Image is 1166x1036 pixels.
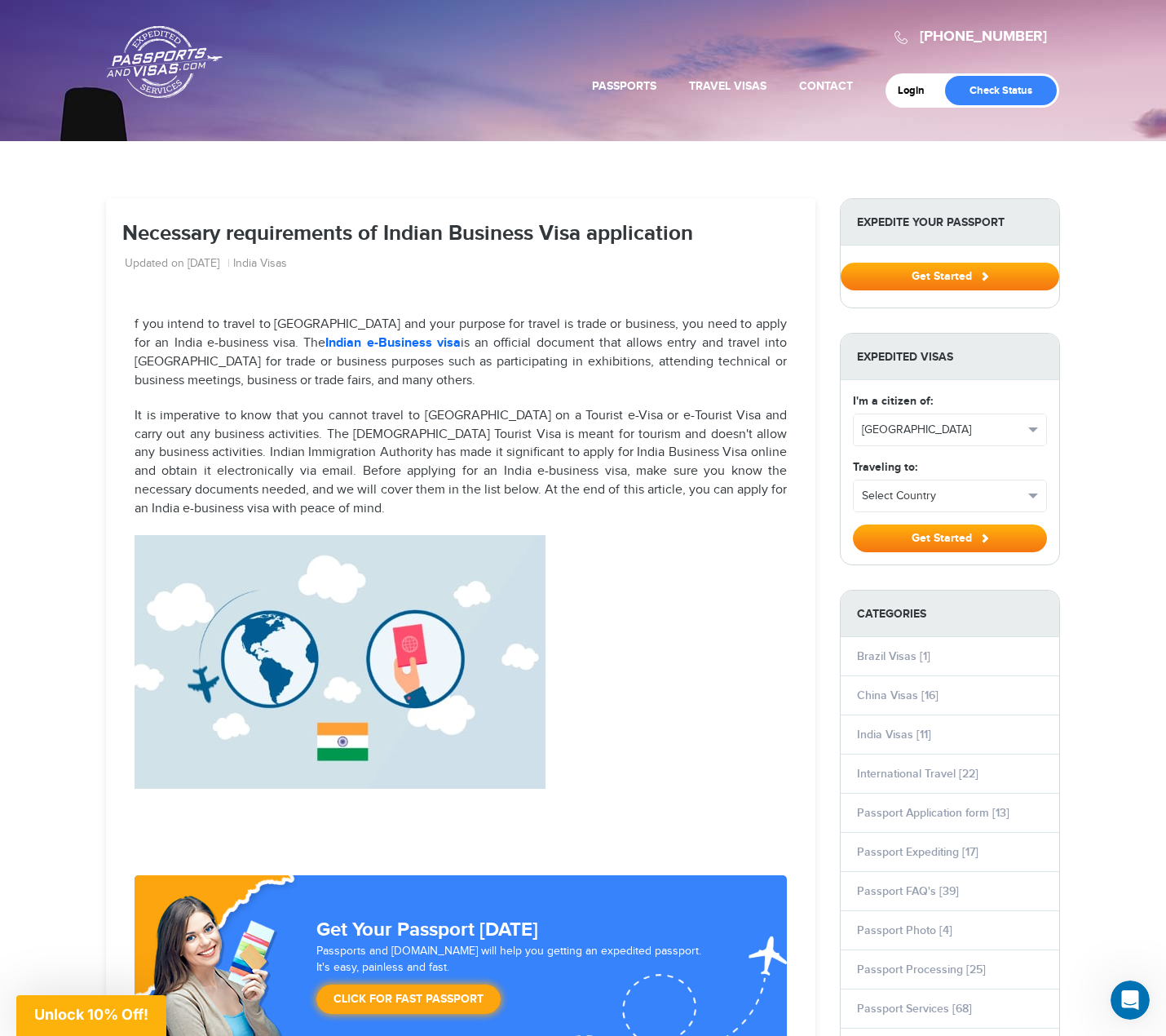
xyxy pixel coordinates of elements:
a: China Visas [16] [857,688,939,702]
a: Check Status [945,76,1057,105]
a: Click for Fast Passport [316,985,501,1014]
li: Updated on [DATE] [125,256,230,272]
a: Get Started [841,269,1059,282]
a: Travel Visas [689,79,766,93]
h1: Necessary requirements of Indian Business Visa application [122,223,799,246]
span: Select Country [862,488,1023,504]
button: [GEOGRAPHIC_DATA] [854,414,1046,445]
button: Select Country [854,480,1046,511]
a: Passport Processing [25] [857,963,986,976]
iframe: Intercom live chat [1111,981,1150,1020]
label: Traveling to: [853,458,917,476]
label: I'm a citizen of: [853,392,933,410]
a: [PHONE_NUMBER] [920,28,1047,46]
span: [GEOGRAPHIC_DATA] [862,422,1023,438]
a: Passport Expediting [17] [857,845,978,859]
div: Passports and [DOMAIN_NAME] will help you getting an expedited passport. It's easy, painless and ... [310,944,717,1022]
span: Unlock 10% Off! [34,1006,148,1023]
a: India Visas [11] [857,728,931,742]
a: Login [898,84,936,97]
div: Unlock 10% Off! [16,995,166,1036]
a: International Travel [22] [857,767,978,781]
p: It is imperative to know that you cannot travel to [GEOGRAPHIC_DATA] on a Tourist e-Visa or e-Tou... [135,407,787,519]
strong: Expedited Visas [841,334,1059,380]
a: Indian e-Business visa [325,335,461,351]
a: Contact [799,79,853,93]
a: Passports [592,79,656,93]
a: Brazil Visas [1] [857,649,930,663]
a: Passport Photo [4] [857,923,952,937]
a: India Visas [233,256,287,272]
a: Passport Services [68] [857,1002,972,1016]
strong: Categories [841,591,1059,637]
p: f you intend to travel to [GEOGRAPHIC_DATA] and your purpose for travel is trade or business, you... [135,316,787,390]
button: Get Started [853,525,1047,552]
a: Passport Application form [13] [857,806,1009,820]
a: Passports & [DOMAIN_NAME] [107,25,223,99]
button: Get Started [841,263,1059,290]
strong: Get Your Passport [DATE] [316,918,538,941]
strong: Expedite Your Passport [841,199,1059,246]
a: Passport FAQ's [39] [857,884,959,898]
